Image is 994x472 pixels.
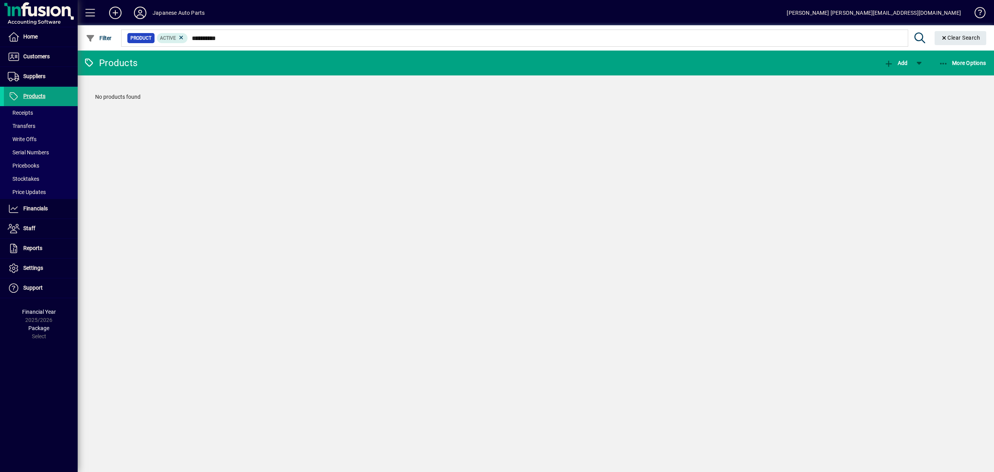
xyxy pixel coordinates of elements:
a: Price Updates [4,185,78,199]
span: Package [28,325,49,331]
a: Reports [4,239,78,258]
button: More Options [937,56,988,70]
mat-chip: Activation Status: Active [157,33,188,43]
a: Pricebooks [4,159,78,172]
span: Staff [23,225,35,231]
span: Write Offs [8,136,36,142]
span: Products [23,93,45,99]
a: Knowledge Base [969,2,984,27]
div: Products [83,57,137,69]
a: Support [4,278,78,298]
div: Japanese Auto Parts [153,7,205,19]
span: Customers [23,53,50,59]
a: Home [4,27,78,47]
a: Financials [4,199,78,219]
span: Financial Year [22,309,56,315]
span: Filter [86,35,112,41]
span: Serial Numbers [8,149,49,156]
span: Add [884,60,907,66]
div: [PERSON_NAME] [PERSON_NAME][EMAIL_ADDRESS][DOMAIN_NAME] [787,7,961,19]
button: Clear [935,31,987,45]
span: Pricebooks [8,163,39,169]
a: Stocktakes [4,172,78,185]
a: Suppliers [4,67,78,86]
span: Support [23,285,43,291]
span: Financials [23,205,48,212]
a: Receipts [4,106,78,119]
span: Clear Search [941,35,980,41]
span: Home [23,33,38,40]
a: Settings [4,259,78,278]
span: Suppliers [23,73,45,79]
span: More Options [939,60,986,66]
span: Active [160,35,176,41]
span: Price Updates [8,189,46,195]
span: Reports [23,245,42,251]
span: Stocktakes [8,176,39,182]
button: Filter [84,31,114,45]
span: Receipts [8,110,33,116]
div: No products found [87,85,984,109]
button: Add [103,6,128,20]
span: Product [130,34,151,42]
button: Add [882,56,909,70]
a: Write Offs [4,133,78,146]
span: Settings [23,265,43,271]
span: Transfers [8,123,35,129]
a: Staff [4,219,78,238]
a: Transfers [4,119,78,133]
button: Profile [128,6,153,20]
a: Customers [4,47,78,66]
a: Serial Numbers [4,146,78,159]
